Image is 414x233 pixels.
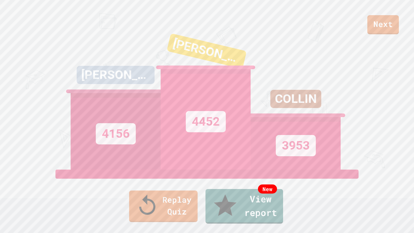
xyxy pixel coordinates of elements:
div: New [258,184,277,194]
div: [PERSON_NAME] [77,66,155,84]
div: COLLIN [270,90,321,108]
div: 4452 [186,111,226,132]
div: [PERSON_NAME] [167,33,247,69]
div: 3953 [276,135,316,156]
a: Next [367,15,399,34]
a: Replay Quiz [129,191,198,222]
a: View report [205,189,283,224]
div: 4156 [96,123,136,144]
